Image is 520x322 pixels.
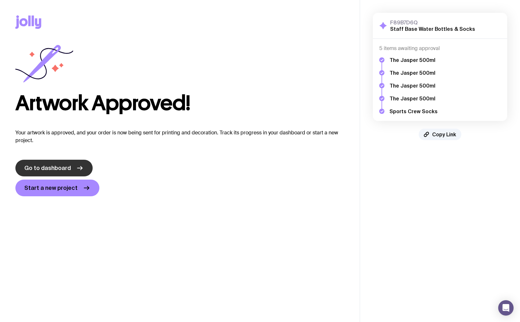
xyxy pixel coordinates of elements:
button: Copy Link [419,129,461,140]
h1: Artwork Approved! [15,93,344,114]
h4: 5 items awaiting approval [379,45,501,52]
span: Start a new project [24,184,78,192]
span: Copy Link [432,131,456,138]
h5: Sports Crew Socks [390,108,438,114]
a: Start a new project [15,180,99,196]
p: Your artwork is approved, and your order is now being sent for printing and decoration. Track its... [15,129,344,144]
h5: The Jasper 500ml [390,70,438,76]
h3: F89B7D6Q [390,19,475,26]
span: Go to dashboard [24,164,71,172]
div: Open Intercom Messenger [498,300,514,316]
h5: The Jasper 500ml [390,57,438,63]
h5: The Jasper 500ml [390,82,438,89]
h2: Staff Base Water Bottles & Socks [390,26,475,32]
a: Go to dashboard [15,160,93,176]
h5: The Jasper 500ml [390,95,438,102]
